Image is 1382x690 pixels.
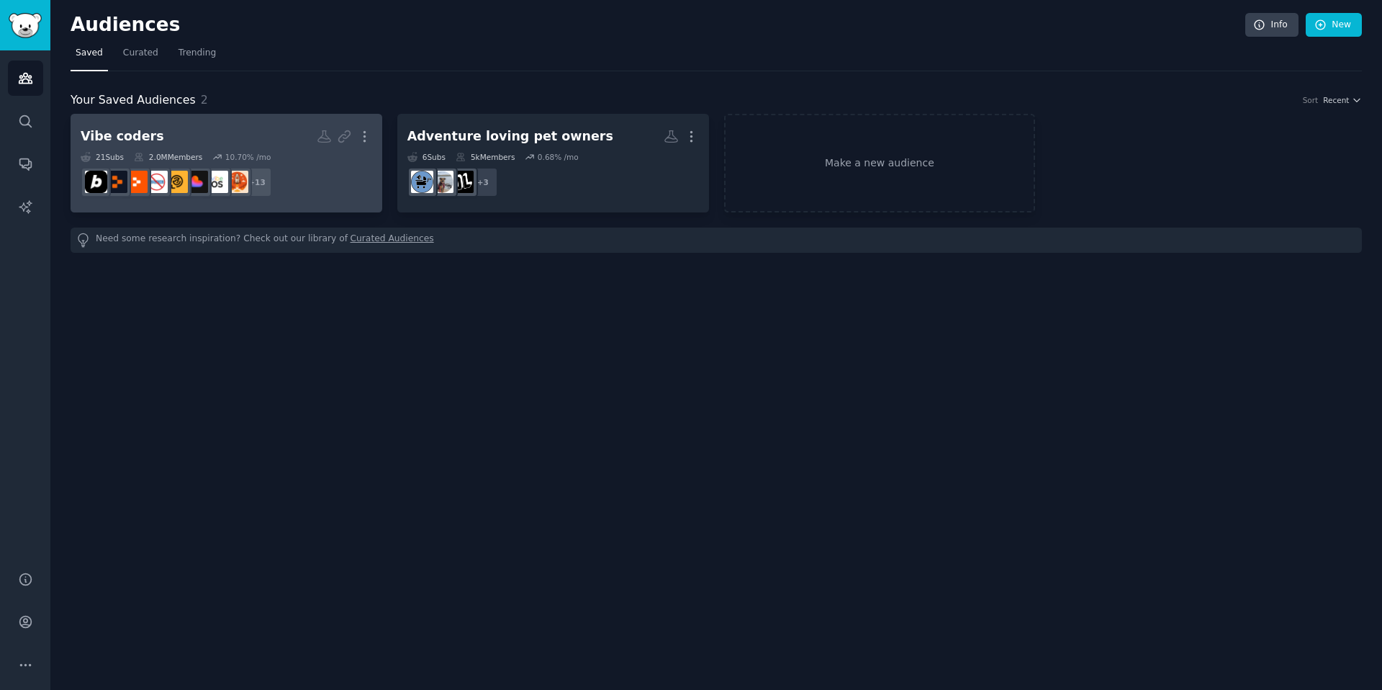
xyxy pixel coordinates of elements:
[1306,13,1362,37] a: New
[105,171,127,193] img: replit
[351,233,434,248] a: Curated Audiences
[201,93,208,107] span: 2
[118,42,163,71] a: Curated
[125,171,148,193] img: ReplitBuilders
[225,152,271,162] div: 10.70 % /mo
[1323,95,1362,105] button: Recent
[81,152,124,162] div: 21 Sub s
[407,152,446,162] div: 6 Sub s
[134,152,202,162] div: 2.0M Members
[407,127,613,145] div: Adventure loving pet owners
[81,127,164,145] div: Vibe coders
[166,171,188,193] img: AppDevelopers
[431,171,453,193] img: AdventureDogsOntario
[538,152,579,162] div: 0.68 % /mo
[9,13,42,38] img: GummySearch logo
[71,114,382,212] a: Vibe coders21Subs2.0MMembers10.70% /mo+13PostAIOpsVibe_OSlovableAppDevelopersnocodeReplitBuilders...
[242,167,272,197] div: + 13
[179,47,216,60] span: Trending
[397,114,709,212] a: Adventure loving pet owners6Subs5kMembers0.68% /mo+3outdoorsloversAdventureDogsOntarioPetobsession
[1323,95,1349,105] span: Recent
[1245,13,1299,37] a: Info
[186,171,208,193] img: lovable
[468,167,498,197] div: + 3
[226,171,248,193] img: PostAIOps
[173,42,221,71] a: Trending
[85,171,107,193] img: boltnewbuilders
[1303,95,1319,105] div: Sort
[123,47,158,60] span: Curated
[145,171,168,193] img: nocode
[76,47,103,60] span: Saved
[71,14,1245,37] h2: Audiences
[71,42,108,71] a: Saved
[451,171,474,193] img: outdoorslovers
[724,114,1036,212] a: Make a new audience
[206,171,228,193] img: Vibe_OS
[71,228,1362,253] div: Need some research inspiration? Check out our library of
[456,152,515,162] div: 5k Members
[411,171,433,193] img: Petobsession
[71,91,196,109] span: Your Saved Audiences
